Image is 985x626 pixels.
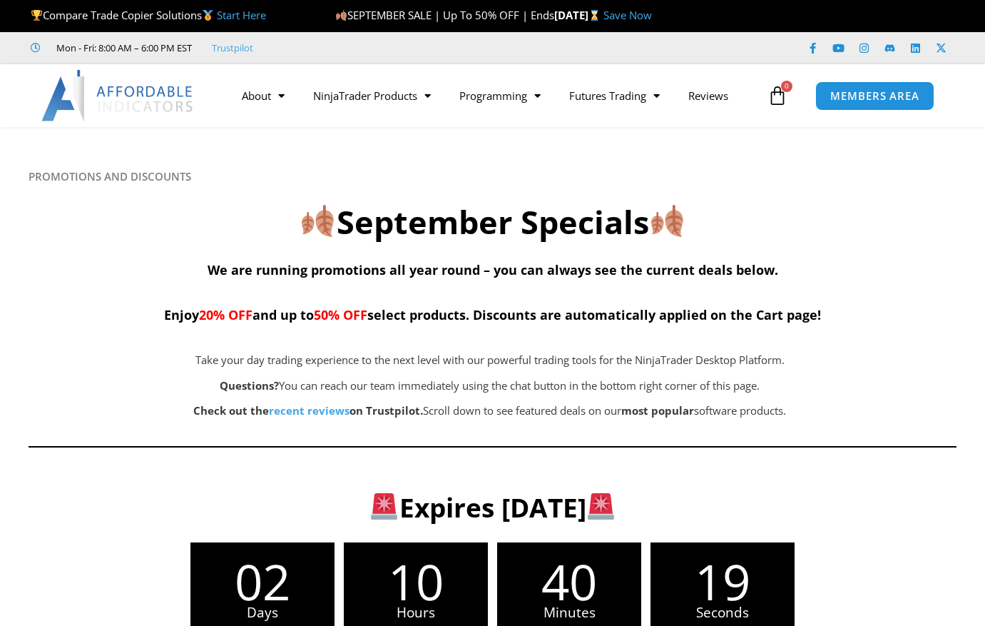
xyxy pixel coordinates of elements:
[199,306,252,323] span: 20% OFF
[220,378,279,393] strong: Questions?
[269,403,349,418] a: recent reviews
[53,39,192,56] span: Mon - Fri: 8:00 AM – 6:00 PM EST
[497,606,641,620] span: Minutes
[371,493,397,520] img: 🚨
[830,91,919,101] span: MEMBERS AREA
[746,75,809,116] a: 0
[815,81,934,111] a: MEMBERS AREA
[228,79,763,112] nav: Menu
[497,557,641,606] span: 40
[212,39,253,56] a: Trustpilot
[29,170,956,183] h6: PROMOTIONS AND DISCOUNTS
[208,261,778,278] span: We are running promotions all year round – you can always see the current deals below.
[651,205,683,237] img: 🍂
[302,205,334,237] img: 🍂
[100,401,879,421] p: Scroll down to see featured deals on our software products.
[228,79,299,112] a: About
[29,201,956,243] h2: September Specials
[555,79,674,112] a: Futures Trading
[554,8,603,22] strong: [DATE]
[314,306,367,323] span: 50% OFF
[588,493,614,520] img: 🚨
[31,8,266,22] span: Compare Trade Copier Solutions
[621,403,694,418] b: most popular
[100,376,879,396] p: You can reach our team immediately using the chat button in the bottom right corner of this page.
[650,557,795,606] span: 19
[31,10,42,21] img: 🏆
[445,79,555,112] a: Programming
[650,606,795,620] span: Seconds
[164,306,821,323] span: Enjoy and up to select products. Discounts are automatically applied on the Cart page!
[41,490,944,525] h3: Expires [DATE]
[589,10,600,21] img: ⌛
[335,8,554,22] span: SEPTEMBER SALE | Up To 50% OFF | Ends
[299,79,445,112] a: NinjaTrader Products
[203,10,213,21] img: 🥇
[603,8,652,22] a: Save Now
[195,353,785,367] span: Take your day trading experience to the next level with our powerful trading tools for the NinjaT...
[344,557,488,606] span: 10
[674,79,742,112] a: Reviews
[336,10,347,21] img: 🍂
[217,8,266,22] a: Start Here
[193,403,423,418] strong: Check out the on Trustpilot.
[344,606,488,620] span: Hours
[781,81,792,92] span: 0
[190,606,335,620] span: Days
[41,70,195,121] img: LogoAI | Affordable Indicators – NinjaTrader
[190,557,335,606] span: 02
